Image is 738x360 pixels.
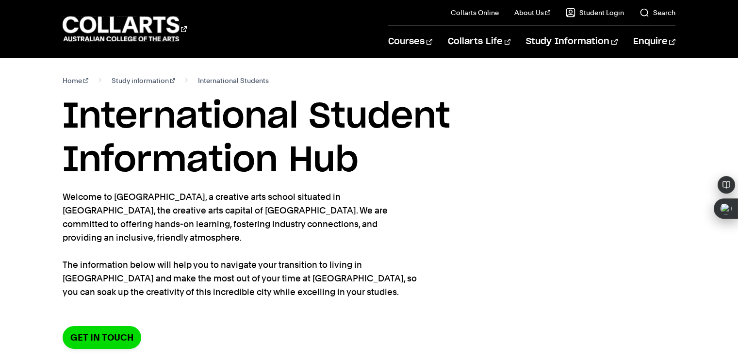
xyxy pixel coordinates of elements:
[388,26,432,58] a: Courses
[448,26,510,58] a: Collarts Life
[63,95,675,182] h1: International Student Information Hub
[633,26,675,58] a: Enquire
[112,74,175,87] a: Study information
[63,190,417,299] p: Welcome to [GEOGRAPHIC_DATA], a creative arts school situated in [GEOGRAPHIC_DATA], the creative ...
[566,8,624,17] a: Student Login
[514,8,550,17] a: About Us
[63,74,88,87] a: Home
[198,74,269,87] span: International Students
[63,15,187,43] div: Go to homepage
[526,26,617,58] a: Study Information
[640,8,675,17] a: Search
[63,326,141,349] a: Get in Touch
[451,8,499,17] a: Collarts Online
